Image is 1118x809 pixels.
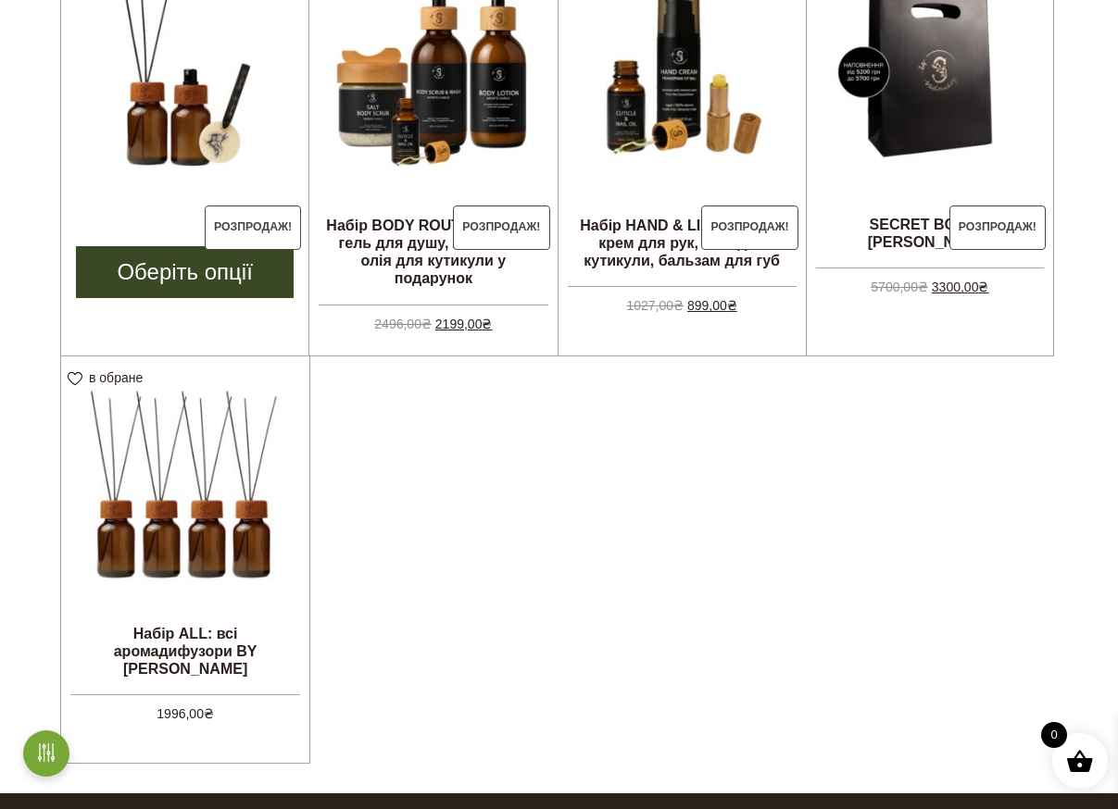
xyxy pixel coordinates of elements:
span: Розпродаж! [453,205,550,250]
h2: Набір HAND & LIPS RITUAL: крем для рук, олія для кутикули, бальзам для губ [559,209,806,278]
bdi: 2199,00 [435,317,493,331]
h2: SECRET BOX BY [PERSON_NAME] [807,208,1053,258]
a: в обране [68,370,149,385]
span: ₴ [482,317,492,331]
span: ₴ [673,298,684,313]
span: Розпродаж! [949,205,1047,250]
bdi: 899,00 [687,298,737,313]
h2: Набір BODY ROUTINE: скраб, гель для душу, лосьйон + олія для кутикули у подарунок [309,209,557,295]
a: Виберіть опції для " Набір HOME AROMA: аромадифузор, спрей для текстилю, аромасаше" [76,246,294,298]
h2: Набір ALL: всі аромадифузори BY [PERSON_NAME] [61,617,309,686]
span: ₴ [918,280,928,294]
span: 0 [1041,722,1067,748]
span: Розпродаж! [205,205,302,250]
bdi: 5700,00 [871,280,928,294]
span: ₴ [204,706,214,721]
bdi: 1027,00 [626,298,684,313]
bdi: 2496,00 [374,317,432,331]
span: ₴ [978,280,988,294]
span: Розпродаж! [701,205,798,250]
span: в обране [89,370,143,385]
img: unfavourite.svg [68,372,82,386]
span: ₴ [421,317,432,331]
a: Набір ALL: всі аромадифузори BY [PERSON_NAME] 1996,00₴ [61,356,309,703]
bdi: 3300,00 [932,280,989,294]
bdi: 1996,00 [157,706,214,721]
span: ₴ [727,298,737,313]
